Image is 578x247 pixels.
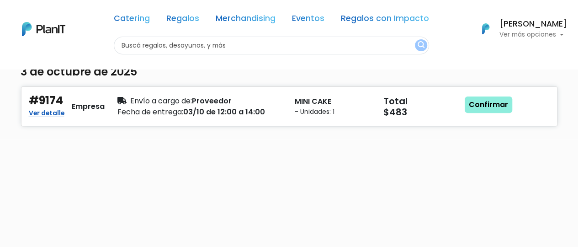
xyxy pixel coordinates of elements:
[117,107,284,118] div: 03/10 de 12:00 a 14:00
[72,101,105,112] div: Empresa
[216,15,276,26] a: Merchandising
[292,15,324,26] a: Eventos
[29,107,64,118] a: Ver detalle
[117,107,183,117] span: Fecha de entrega:
[383,96,459,107] h5: Total
[117,96,284,107] div: Proveedor
[418,41,424,50] img: search_button-432b6d5273f82d61273b3651a40e1bd1b912527efae98b1b7a1b2c0702e16a8d.svg
[383,107,461,118] h5: $483
[114,37,429,54] input: Buscá regalos, desayunos, y más
[295,96,372,107] p: MINI CAKE
[341,15,429,26] a: Regalos con Impacto
[295,107,372,117] small: - Unidades: 1
[21,65,137,79] h4: 3 de octubre de 2025
[47,9,132,27] div: ¿Necesitás ayuda?
[22,22,65,36] img: PlanIt Logo
[476,19,496,39] img: PlanIt Logo
[29,94,63,107] h4: #9174
[166,15,199,26] a: Regalos
[465,97,512,113] a: Confirmar
[470,17,567,41] button: PlanIt Logo [PERSON_NAME] Ver más opciones
[499,20,567,28] h6: [PERSON_NAME]
[21,86,558,127] button: #9174 Ver detalle Empresa Envío a cargo de:Proveedor Fecha de entrega:03/10 de 12:00 a 14:00 MINI...
[114,15,150,26] a: Catering
[499,32,567,38] p: Ver más opciones
[130,96,192,106] span: Envío a cargo de:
